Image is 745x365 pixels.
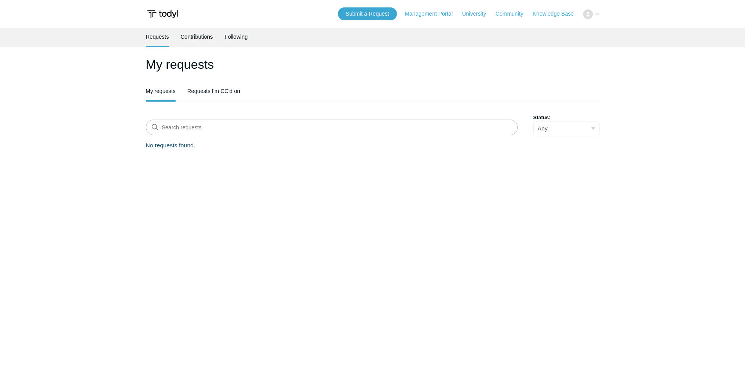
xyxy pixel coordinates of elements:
label: Status: [533,114,600,122]
a: Community [495,10,531,18]
a: Requests I'm CC'd on [187,82,240,100]
p: No requests found. [146,141,600,150]
a: Management Portal [405,10,460,18]
input: Search requests [146,120,518,135]
a: Knowledge Base [533,10,582,18]
a: Submit a Request [338,7,397,20]
a: Following [224,28,248,46]
h1: My requests [146,55,600,74]
a: University [462,10,494,18]
img: Todyl Support Center Help Center home page [146,7,179,21]
a: Requests [146,28,169,46]
a: Contributions [181,28,213,46]
a: My requests [146,82,176,100]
